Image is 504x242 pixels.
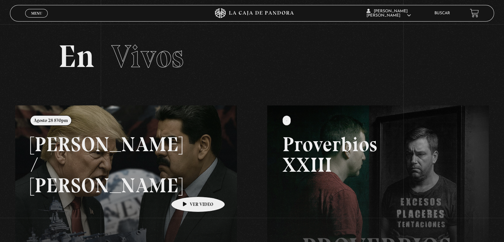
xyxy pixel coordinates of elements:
[31,11,42,15] span: Menu
[111,37,184,75] span: Vivos
[434,11,450,15] a: Buscar
[58,41,445,72] h2: En
[29,17,44,21] span: Cerrar
[470,9,479,18] a: View your shopping cart
[366,9,411,18] span: [PERSON_NAME] [PERSON_NAME]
